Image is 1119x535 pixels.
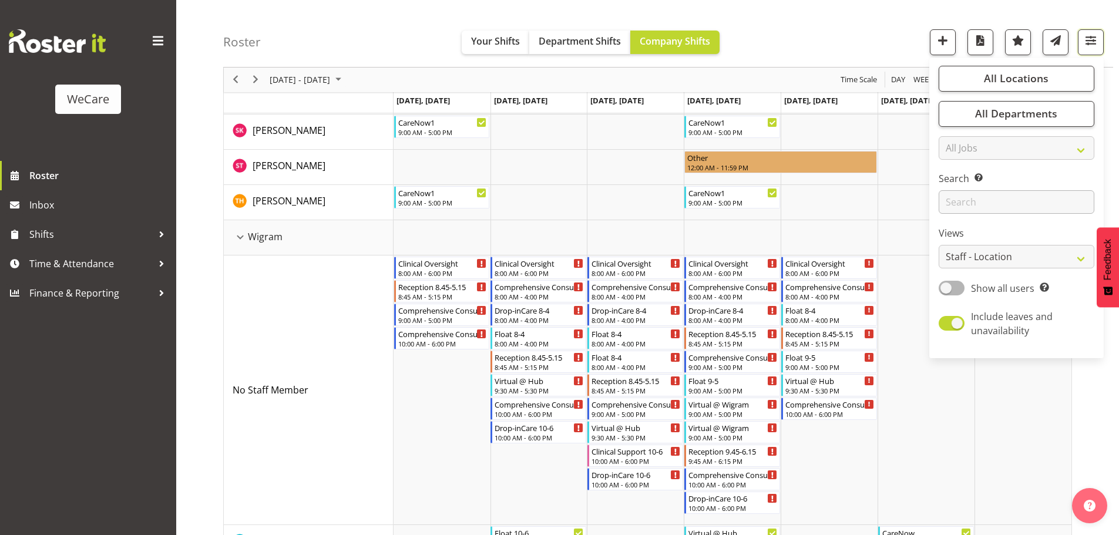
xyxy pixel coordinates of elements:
[592,339,680,348] div: 8:00 AM - 4:00 PM
[1084,500,1096,512] img: help-xxl-2.png
[592,469,680,480] div: Drop-inCare 10-6
[939,227,1094,241] label: Views
[684,280,780,302] div: No Staff Member"s event - Comprehensive Consult 8-4 Begin From Thursday, August 21, 2025 at 8:00:...
[490,257,586,279] div: No Staff Member"s event - Clinical Oversight Begin From Tuesday, August 19, 2025 at 8:00:00 AM GM...
[688,315,777,325] div: 8:00 AM - 4:00 PM
[248,73,264,88] button: Next
[394,116,490,138] div: Saahit Kour"s event - CareNow1 Begin From Monday, August 18, 2025 at 9:00:00 AM GMT+12:00 Ends At...
[539,35,621,48] span: Department Shifts
[785,315,874,325] div: 8:00 AM - 4:00 PM
[592,304,680,316] div: Drop-inCare 8-4
[781,351,877,373] div: No Staff Member"s event - Float 9-5 Begin From Friday, August 22, 2025 at 9:00:00 AM GMT+12:00 En...
[495,398,583,410] div: Comprehensive Consult 10-6
[684,398,780,420] div: No Staff Member"s event - Virtual @ Wigram Begin From Thursday, August 21, 2025 at 9:00:00 AM GMT...
[495,351,583,363] div: Reception 8.45-5.15
[687,163,874,172] div: 12:00 AM - 11:59 PM
[630,31,720,54] button: Company Shifts
[688,339,777,348] div: 8:45 AM - 5:15 PM
[684,257,780,279] div: No Staff Member"s event - Clinical Oversight Begin From Thursday, August 21, 2025 at 8:00:00 AM G...
[785,375,874,386] div: Virtual @ Hub
[587,468,683,490] div: No Staff Member"s event - Drop-inCare 10-6 Begin From Wednesday, August 20, 2025 at 10:00:00 AM G...
[490,421,586,443] div: No Staff Member"s event - Drop-inCare 10-6 Begin From Tuesday, August 19, 2025 at 10:00:00 AM GMT...
[394,186,490,208] div: Tillie Hollyer"s event - CareNow1 Begin From Monday, August 18, 2025 at 9:00:00 AM GMT+12:00 Ends...
[398,116,487,128] div: CareNow1
[398,257,487,269] div: Clinical Oversight
[984,72,1049,86] span: All Locations
[495,315,583,325] div: 8:00 AM - 4:00 PM
[587,257,683,279] div: No Staff Member"s event - Clinical Oversight Begin From Wednesday, August 20, 2025 at 8:00:00 AM ...
[1043,29,1068,55] button: Send a list of all shifts for the selected filtered period to all rostered employees.
[684,116,780,138] div: Saahit Kour"s event - CareNow1 Begin From Thursday, August 21, 2025 at 9:00:00 AM GMT+12:00 Ends ...
[587,421,683,443] div: No Staff Member"s event - Virtual @ Hub Begin From Wednesday, August 20, 2025 at 9:30:00 AM GMT+1...
[398,304,487,316] div: Comprehensive Consult 9-5
[912,73,935,88] span: Week
[971,282,1034,295] span: Show all users
[592,480,680,489] div: 10:00 AM - 6:00 PM
[398,292,487,301] div: 8:45 AM - 5:15 PM
[781,327,877,349] div: No Staff Member"s event - Reception 8.45-5.15 Begin From Friday, August 22, 2025 at 8:45:00 AM GM...
[224,255,394,525] td: No Staff Member resource
[462,31,529,54] button: Your Shifts
[248,230,283,244] span: Wigram
[684,186,780,208] div: Tillie Hollyer"s event - CareNow1 Begin From Thursday, August 21, 2025 at 9:00:00 AM GMT+12:00 En...
[592,433,680,442] div: 9:30 AM - 5:30 PM
[785,328,874,339] div: Reception 8.45-5.15
[688,492,777,504] div: Drop-inCare 10-6
[688,386,777,395] div: 9:00 AM - 5:00 PM
[29,167,170,184] span: Roster
[587,327,683,349] div: No Staff Member"s event - Float 8-4 Begin From Wednesday, August 20, 2025 at 8:00:00 AM GMT+12:00...
[224,115,394,150] td: Saahit Kour resource
[930,29,956,55] button: Add a new shift
[398,339,487,348] div: 10:00 AM - 6:00 PM
[224,150,394,185] td: Simone Turner resource
[224,185,394,220] td: Tillie Hollyer resource
[587,374,683,396] div: No Staff Member"s event - Reception 8.45-5.15 Begin From Wednesday, August 20, 2025 at 8:45:00 AM...
[592,362,680,372] div: 8:00 AM - 4:00 PM
[684,468,780,490] div: No Staff Member"s event - Comprehensive Consult 10-6 Begin From Thursday, August 21, 2025 at 10:0...
[398,127,487,137] div: 9:00 AM - 5:00 PM
[687,95,741,106] span: [DATE], [DATE]
[587,304,683,326] div: No Staff Member"s event - Drop-inCare 8-4 Begin From Wednesday, August 20, 2025 at 8:00:00 AM GMT...
[785,351,874,363] div: Float 9-5
[781,374,877,396] div: No Staff Member"s event - Virtual @ Hub Begin From Friday, August 22, 2025 at 9:30:00 AM GMT+12:0...
[490,351,586,373] div: No Staff Member"s event - Reception 8.45-5.15 Begin From Tuesday, August 19, 2025 at 8:45:00 AM G...
[29,284,153,302] span: Finance & Reporting
[9,29,106,53] img: Rosterit website logo
[490,398,586,420] div: No Staff Member"s event - Comprehensive Consult 10-6 Begin From Tuesday, August 19, 2025 at 10:00...
[398,187,487,198] div: CareNow1
[529,31,630,54] button: Department Shifts
[490,280,586,302] div: No Staff Member"s event - Comprehensive Consult 8-4 Begin From Tuesday, August 19, 2025 at 8:00:0...
[684,421,780,443] div: No Staff Member"s event - Virtual @ Wigram Begin From Thursday, August 21, 2025 at 9:00:00 AM GMT...
[587,351,683,373] div: No Staff Member"s event - Float 8-4 Begin From Wednesday, August 20, 2025 at 8:00:00 AM GMT+12:00...
[889,73,908,88] button: Timeline Day
[684,304,780,326] div: No Staff Member"s event - Drop-inCare 8-4 Begin From Thursday, August 21, 2025 at 8:00:00 AM GMT+...
[592,315,680,325] div: 8:00 AM - 4:00 PM
[785,386,874,395] div: 9:30 AM - 5:30 PM
[785,339,874,348] div: 8:45 AM - 5:15 PM
[233,383,308,396] span: No Staff Member
[1097,227,1119,307] button: Feedback - Show survey
[684,351,780,373] div: No Staff Member"s event - Comprehensive Consult 9-5 Begin From Thursday, August 21, 2025 at 9:00:...
[688,127,777,137] div: 9:00 AM - 5:00 PM
[253,159,325,172] span: [PERSON_NAME]
[592,375,680,386] div: Reception 8.45-5.15
[592,445,680,457] div: Clinical Support 10-6
[688,456,777,466] div: 9:45 AM - 6:15 PM
[268,73,331,88] span: [DATE] - [DATE]
[688,198,777,207] div: 9:00 AM - 5:00 PM
[1005,29,1031,55] button: Highlight an important date within the roster.
[781,304,877,326] div: No Staff Member"s event - Float 8-4 Begin From Friday, August 22, 2025 at 8:00:00 AM GMT+12:00 En...
[592,398,680,410] div: Comprehensive Consult 9-5
[495,281,583,292] div: Comprehensive Consult 8-4
[688,268,777,278] div: 8:00 AM - 6:00 PM
[587,280,683,302] div: No Staff Member"s event - Comprehensive Consult 8-4 Begin From Wednesday, August 20, 2025 at 8:00...
[688,422,777,433] div: Virtual @ Wigram
[688,187,777,198] div: CareNow1
[396,95,450,106] span: [DATE], [DATE]
[587,398,683,420] div: No Staff Member"s event - Comprehensive Consult 9-5 Begin From Wednesday, August 20, 2025 at 9:00...
[688,469,777,480] div: Comprehensive Consult 10-6
[495,339,583,348] div: 8:00 AM - 4:00 PM
[684,327,780,349] div: No Staff Member"s event - Reception 8.45-5.15 Begin From Thursday, August 21, 2025 at 8:45:00 AM ...
[592,257,680,269] div: Clinical Oversight
[688,292,777,301] div: 8:00 AM - 4:00 PM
